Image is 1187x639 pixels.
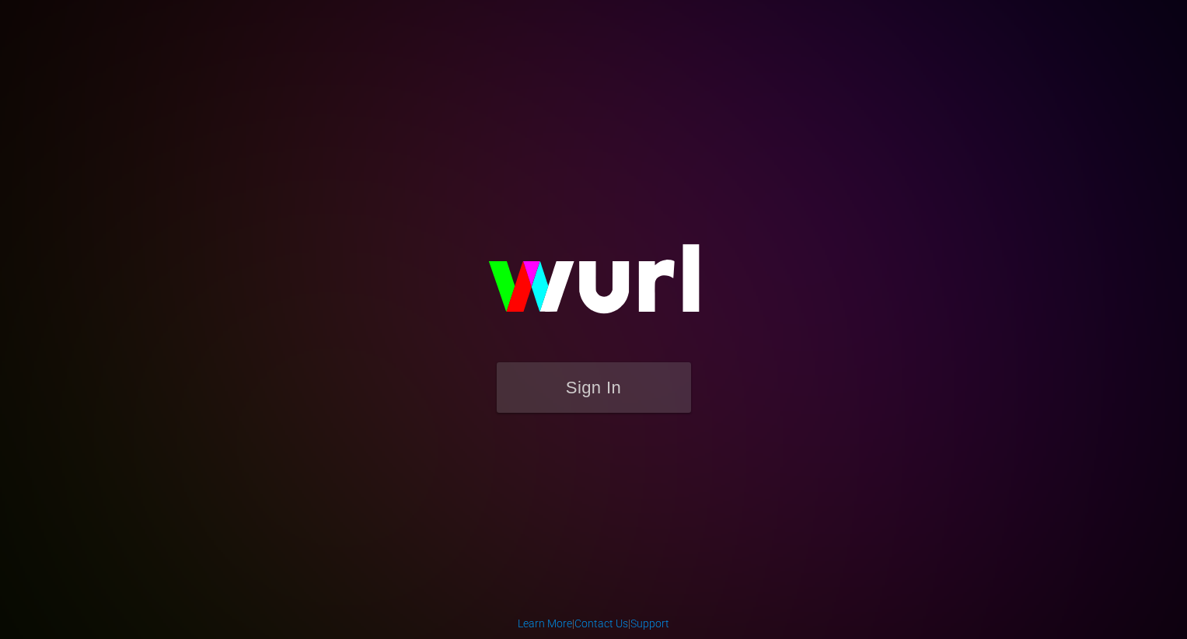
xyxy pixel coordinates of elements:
[630,617,669,630] a: Support
[497,362,691,413] button: Sign In
[518,617,572,630] a: Learn More
[518,616,669,631] div: | |
[438,211,749,361] img: wurl-logo-on-black-223613ac3d8ba8fe6dc639794a292ebdb59501304c7dfd60c99c58986ef67473.svg
[574,617,628,630] a: Contact Us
